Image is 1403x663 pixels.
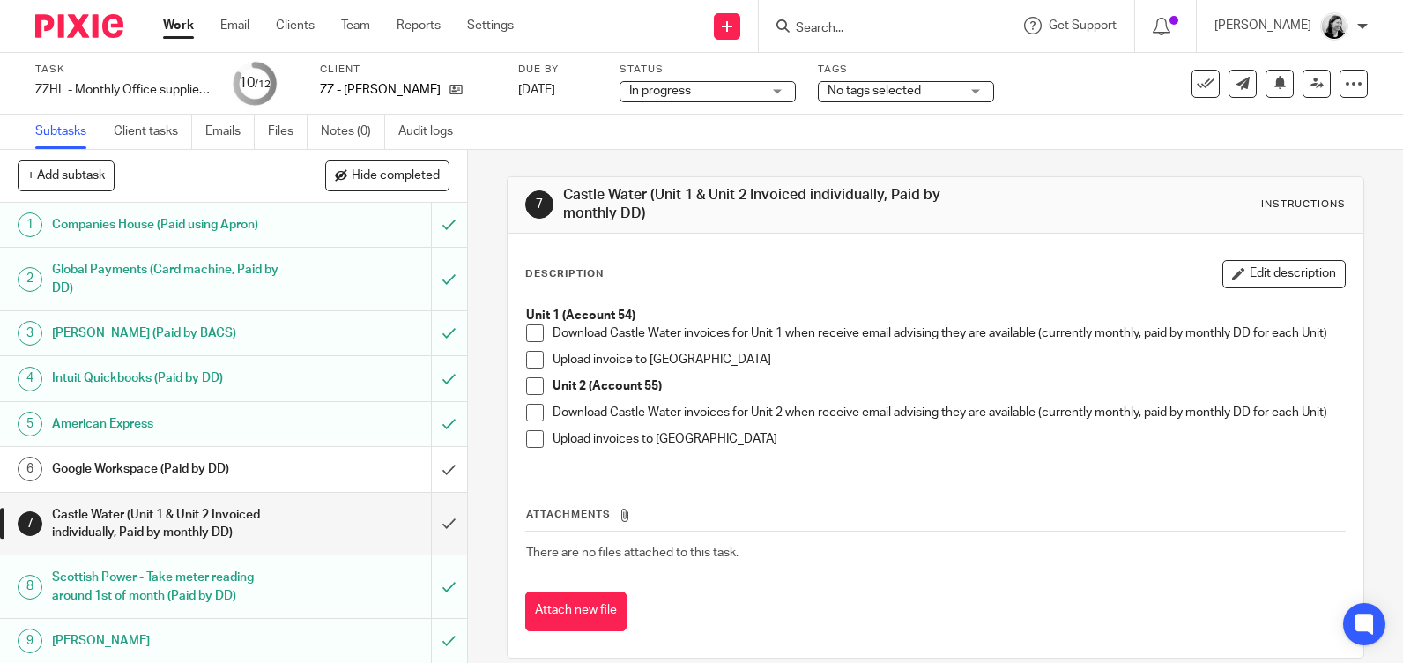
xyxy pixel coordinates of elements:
[52,411,293,437] h1: American Express
[828,85,921,97] span: No tags selected
[553,351,1345,369] p: Upload invoice to [GEOGRAPHIC_DATA]
[52,320,293,346] h1: [PERSON_NAME] (Paid by BACS)
[553,324,1345,342] p: Download Castle Water invoices for Unit 1 when receive email advising they are available (current...
[239,73,271,93] div: 10
[320,81,441,99] p: ZZ - [PERSON_NAME]
[397,17,441,34] a: Reports
[205,115,255,149] a: Emails
[526,309,635,322] strong: Unit 1 (Account 54)
[1320,12,1348,41] img: Helen_2025.jpg
[52,212,293,238] h1: Companies House (Paid using Apron)
[1222,260,1346,288] button: Edit description
[52,257,293,302] h1: Global Payments (Card machine, Paid by DD)
[18,511,42,536] div: 7
[163,17,194,34] a: Work
[398,115,466,149] a: Audit logs
[220,17,249,34] a: Email
[18,321,42,346] div: 3
[18,629,42,653] div: 9
[352,169,440,183] span: Hide completed
[35,14,123,38] img: Pixie
[467,17,514,34] a: Settings
[526,510,611,519] span: Attachments
[321,115,385,149] a: Notes (0)
[18,212,42,237] div: 1
[18,160,115,190] button: + Add subtask
[526,547,739,559] span: There are no files attached to this task.
[276,17,315,34] a: Clients
[1049,19,1117,32] span: Get Support
[629,85,691,97] span: In progress
[553,430,1345,448] p: Upload invoices to [GEOGRAPHIC_DATA]
[320,63,496,77] label: Client
[525,267,604,281] p: Description
[52,564,293,609] h1: Scottish Power - Take meter reading around 1st of month (Paid by DD)
[52,628,293,654] h1: [PERSON_NAME]
[18,457,42,481] div: 6
[1261,197,1346,212] div: Instructions
[1214,17,1311,34] p: [PERSON_NAME]
[52,502,293,547] h1: Castle Water (Unit 1 & Unit 2 Invoiced individually, Paid by monthly DD)
[518,63,598,77] label: Due by
[325,160,449,190] button: Hide completed
[255,79,271,89] small: /12
[35,115,100,149] a: Subtasks
[52,365,293,391] h1: Intuit Quickbooks (Paid by DD)
[563,186,973,224] h1: Castle Water (Unit 1 & Unit 2 Invoiced individually, Paid by monthly DD)
[341,17,370,34] a: Team
[525,190,553,219] div: 7
[35,81,212,99] div: ZZHL - Monthly Office suppliers invoices
[18,367,42,391] div: 4
[114,115,192,149] a: Client tasks
[620,63,796,77] label: Status
[18,412,42,436] div: 5
[818,63,994,77] label: Tags
[268,115,308,149] a: Files
[518,84,555,96] span: [DATE]
[18,575,42,600] div: 8
[52,456,293,482] h1: Google Workspace (Paid by DD)
[794,21,953,37] input: Search
[525,592,627,631] button: Attach new file
[35,63,212,77] label: Task
[553,404,1345,421] p: Download Castle Water invoices for Unit 2 when receive email advising they are available (current...
[553,380,662,392] strong: Unit 2 (Account 55)
[18,267,42,292] div: 2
